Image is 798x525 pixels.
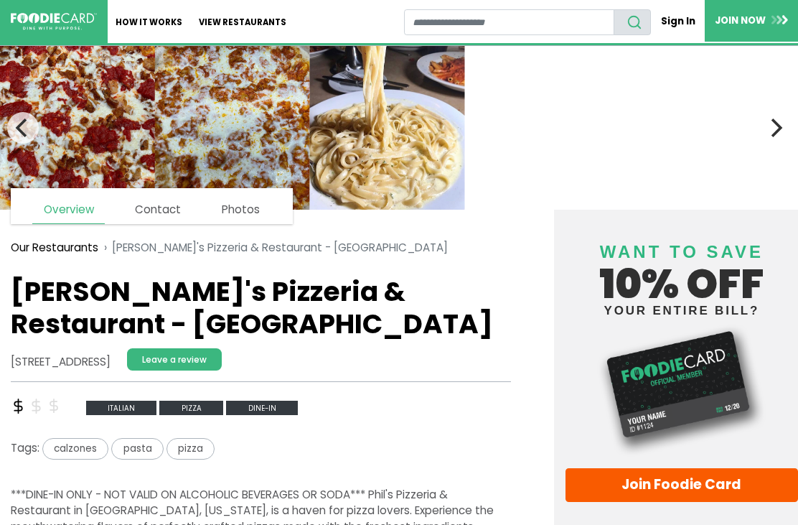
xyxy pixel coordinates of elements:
span: Dine-in [226,401,298,416]
span: pasta [111,438,163,459]
a: Photos [211,196,271,223]
button: Previous [7,112,39,144]
a: italian [86,399,160,414]
a: Contact [124,196,192,223]
a: Leave a review [127,348,222,371]
a: Dine-in [226,399,298,414]
button: search [614,9,651,35]
span: calzones [42,438,108,459]
a: pasta [111,440,166,455]
a: Our Restaurants [11,240,98,256]
span: italian [86,401,157,416]
button: Next [759,112,791,144]
span: Want to save [600,242,764,261]
nav: breadcrumb [11,231,511,264]
address: [STREET_ADDRESS] [11,354,111,371]
h1: [PERSON_NAME]'s Pizzeria & Restaurant - [GEOGRAPHIC_DATA] [11,276,511,340]
li: [PERSON_NAME]'s Pizzeria & Restaurant - [GEOGRAPHIC_DATA] [98,240,448,256]
input: restaurant search [404,9,615,35]
span: pizza [166,438,215,459]
nav: page links [11,188,293,224]
img: FoodieCard; Eat, Drink, Save, Donate [11,13,97,30]
a: pizza [159,399,226,414]
div: Tags: [11,438,511,465]
a: Overview [32,196,104,224]
a: pizza [166,440,215,455]
a: calzones [39,440,111,455]
span: pizza [159,401,223,416]
a: Sign In [651,9,705,34]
